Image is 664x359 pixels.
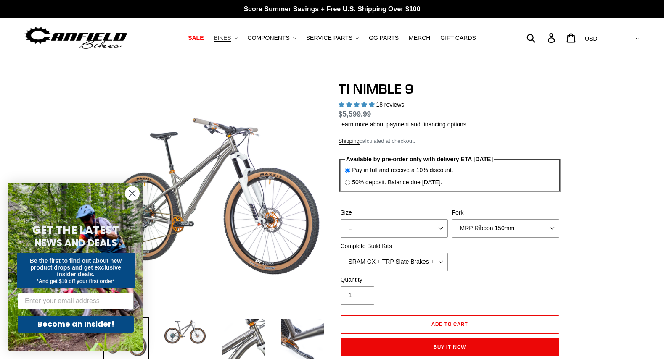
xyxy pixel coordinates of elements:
[345,155,494,164] legend: Available by pre-order only with delivery ETA [DATE]
[341,275,448,284] label: Quantity
[339,137,561,145] div: calculated at checkout.
[302,32,363,44] button: SERVICE PARTS
[436,32,480,44] a: GIFT CARDS
[339,110,371,118] span: $5,599.99
[34,236,117,249] span: NEWS AND DEALS
[431,321,468,327] span: Add to cart
[341,315,559,334] button: Add to cart
[341,338,559,356] button: Buy it now
[306,34,352,42] span: SERVICE PARTS
[32,223,119,238] span: GET THE LATEST
[369,34,399,42] span: GG PARTS
[352,166,453,175] label: Pay in full and receive a 10% discount.
[531,29,553,47] input: Search
[339,121,466,128] a: Learn more about payment and financing options
[209,32,241,44] button: BIKES
[339,138,360,145] a: Shipping
[125,186,140,201] button: Close dialog
[409,34,430,42] span: MERCH
[339,81,561,97] h1: TI NIMBLE 9
[37,278,114,284] span: *And get $10 off your first order*
[184,32,208,44] a: SALE
[365,32,403,44] a: GG PARTS
[162,317,208,346] img: Load image into Gallery viewer, TI NIMBLE 9
[405,32,434,44] a: MERCH
[23,25,128,51] img: Canfield Bikes
[352,178,442,187] label: 50% deposit. Balance due [DATE].
[339,101,376,108] span: 4.89 stars
[341,208,448,217] label: Size
[18,316,134,333] button: Become an Insider!
[376,101,404,108] span: 18 reviews
[248,34,290,42] span: COMPONENTS
[341,242,448,251] label: Complete Build Kits
[188,34,204,42] span: SALE
[243,32,300,44] button: COMPONENTS
[440,34,476,42] span: GIFT CARDS
[30,257,122,278] span: Be the first to find out about new product drops and get exclusive insider deals.
[452,208,559,217] label: Fork
[214,34,231,42] span: BIKES
[18,293,134,309] input: Enter your email address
